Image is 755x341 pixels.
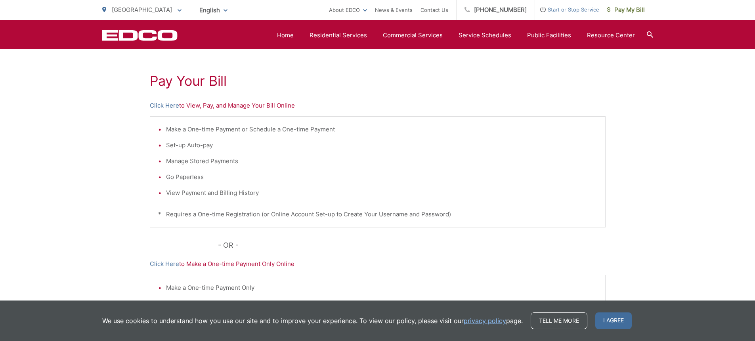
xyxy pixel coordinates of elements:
a: About EDCO [329,5,367,15]
a: Public Facilities [527,31,571,40]
li: Manage Stored Payments [166,156,597,166]
p: - OR - [218,239,606,251]
a: Resource Center [587,31,635,40]
li: View Payment and Billing History [166,188,597,198]
span: [GEOGRAPHIC_DATA] [112,6,172,13]
li: Make a One-time Payment or Schedule a One-time Payment [166,125,597,134]
a: Home [277,31,294,40]
a: privacy policy [464,316,506,326]
a: Service Schedules [459,31,511,40]
span: Pay My Bill [607,5,645,15]
li: Make a One-time Payment Only [166,283,597,293]
p: to View, Pay, and Manage Your Bill Online [150,101,606,110]
a: Tell me more [531,312,587,329]
span: English [193,3,233,17]
li: Set-up Auto-pay [166,141,597,150]
p: to Make a One-time Payment Only Online [150,259,606,269]
a: News & Events [375,5,413,15]
a: Residential Services [310,31,367,40]
a: Contact Us [421,5,448,15]
h1: Pay Your Bill [150,73,606,89]
p: We use cookies to understand how you use our site and to improve your experience. To view our pol... [102,316,523,326]
a: Click Here [150,101,179,110]
li: Go Paperless [166,172,597,182]
p: * Requires a One-time Registration (or Online Account Set-up to Create Your Username and Password) [158,210,597,219]
a: EDCD logo. Return to the homepage. [102,30,178,41]
span: I agree [595,312,632,329]
a: Commercial Services [383,31,443,40]
a: Click Here [150,259,179,269]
